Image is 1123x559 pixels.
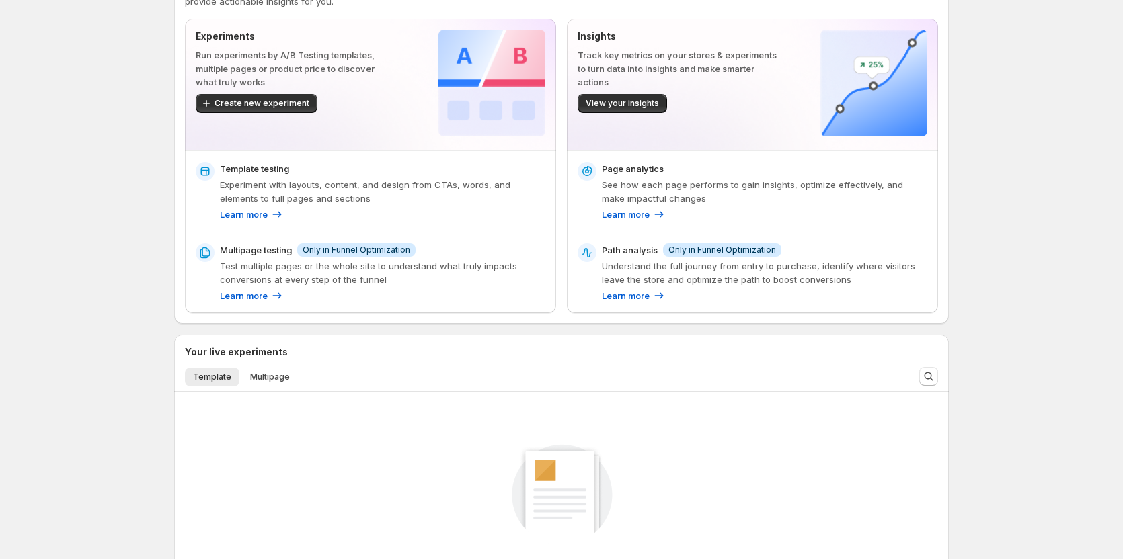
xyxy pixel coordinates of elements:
button: Search and filter results [919,367,938,386]
button: View your insights [578,94,667,113]
p: Experiments [196,30,395,43]
p: Track key metrics on your stores & experiments to turn data into insights and make smarter actions [578,48,777,89]
span: Create new experiment [215,98,309,109]
img: Experiments [438,30,545,136]
button: Create new experiment [196,94,317,113]
a: Learn more [220,208,284,221]
p: Template testing [220,162,289,175]
p: See how each page performs to gain insights, optimize effectively, and make impactful changes [602,178,927,205]
p: Insights [578,30,777,43]
span: Template [193,372,231,382]
p: Test multiple pages or the whole site to understand what truly impacts conversions at every step ... [220,259,545,286]
a: Learn more [602,289,666,302]
p: Multipage testing [220,243,292,257]
p: Learn more [220,289,268,302]
h3: Your live experiments [185,345,288,359]
p: Learn more [220,208,268,221]
p: Path analysis [602,243,658,257]
p: Learn more [602,208,650,221]
p: Run experiments by A/B Testing templates, multiple pages or product price to discover what truly ... [196,48,395,89]
p: Experiment with layouts, content, and design from CTAs, words, and elements to full pages and sec... [220,178,545,205]
span: Multipage [250,372,290,382]
a: Learn more [220,289,284,302]
a: Learn more [602,208,666,221]
p: Page analytics [602,162,664,175]
span: View your insights [586,98,659,109]
p: Learn more [602,289,650,302]
p: Understand the full journey from entry to purchase, identify where visitors leave the store and o... [602,259,927,286]
span: Only in Funnel Optimization [668,245,776,255]
img: Insights [820,30,927,136]
span: Only in Funnel Optimization [303,245,410,255]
